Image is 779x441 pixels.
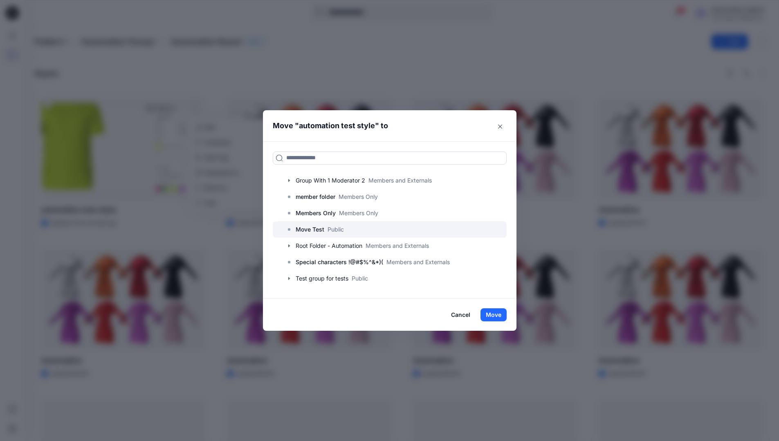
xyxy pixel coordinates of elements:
[494,120,507,133] button: Close
[339,209,378,217] p: Members Only
[299,120,375,131] p: automation test style
[480,308,507,321] button: Move
[446,308,476,321] button: Cancel
[386,258,450,266] p: Members and Externals
[296,208,336,218] p: Members Only
[339,192,378,201] p: Members Only
[296,192,335,202] p: member folder
[328,225,344,234] p: Public
[296,257,383,267] p: Special characters !@#$%^&*)(
[263,110,504,141] header: Move " " to
[296,225,324,234] p: Move Test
